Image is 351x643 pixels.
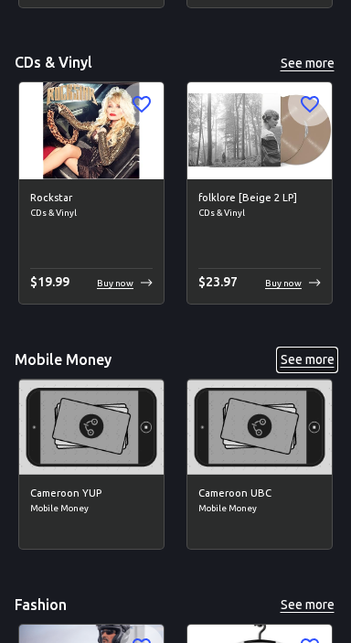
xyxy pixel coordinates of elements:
img: Rockstar image [19,82,164,178]
h5: CDs & Vinyl [15,53,92,72]
span: CDs & Vinyl [198,206,321,220]
span: CDs & Vinyl [30,206,153,220]
h6: Rockstar [30,190,153,207]
span: $ 19.99 [30,274,69,289]
h6: Cameroon UBC [198,486,321,502]
img: Cameroon YUP image [19,380,164,475]
h6: Cameroon YUP [30,486,153,502]
h6: folklore [Beige 2 LP] [198,190,321,207]
img: Cameroon UBC image [187,380,332,475]
img: folklore [Beige 2 LP] image [187,82,332,178]
button: See more [278,348,336,371]
span: Mobile Money [198,501,321,516]
button: See more [278,52,336,75]
button: See more [278,594,336,616]
h5: Fashion [15,595,67,615]
p: Buy now [265,276,302,290]
h5: Mobile Money [15,350,112,370]
span: $ 23.97 [198,274,238,289]
span: Mobile Money [30,501,153,516]
p: Buy now [97,276,133,290]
